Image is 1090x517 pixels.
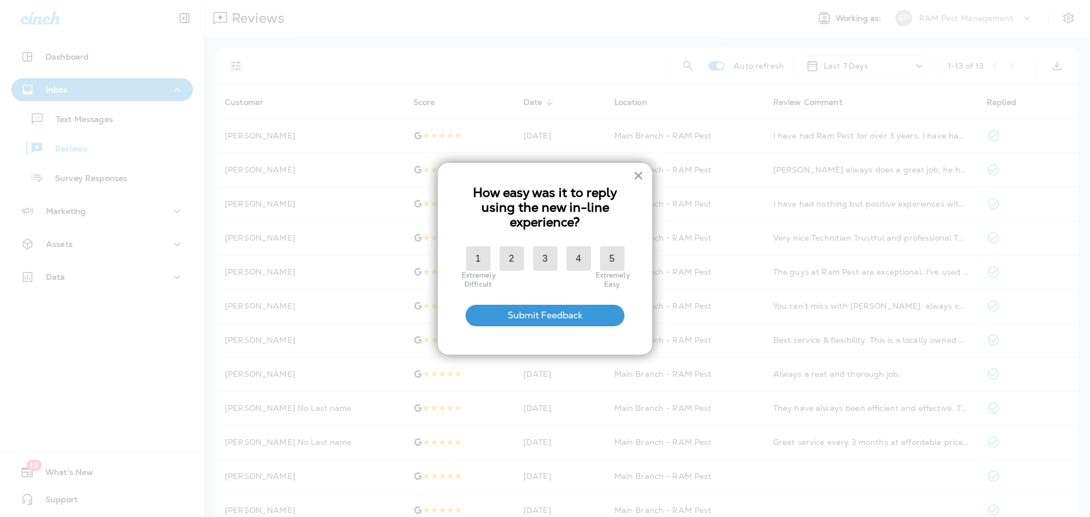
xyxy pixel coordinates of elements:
label: 4 [567,246,591,271]
label: 1 [466,246,491,271]
label: 5 [600,246,624,271]
label: 2 [500,246,524,271]
div: Extremely Difficult [462,271,495,289]
h3: How easy was it to reply using the new in-line experience? [460,186,630,230]
label: 3 [533,246,557,271]
button: Submit Feedback [466,305,624,326]
button: Close [633,166,644,184]
div: Extremely Easy [596,271,629,289]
